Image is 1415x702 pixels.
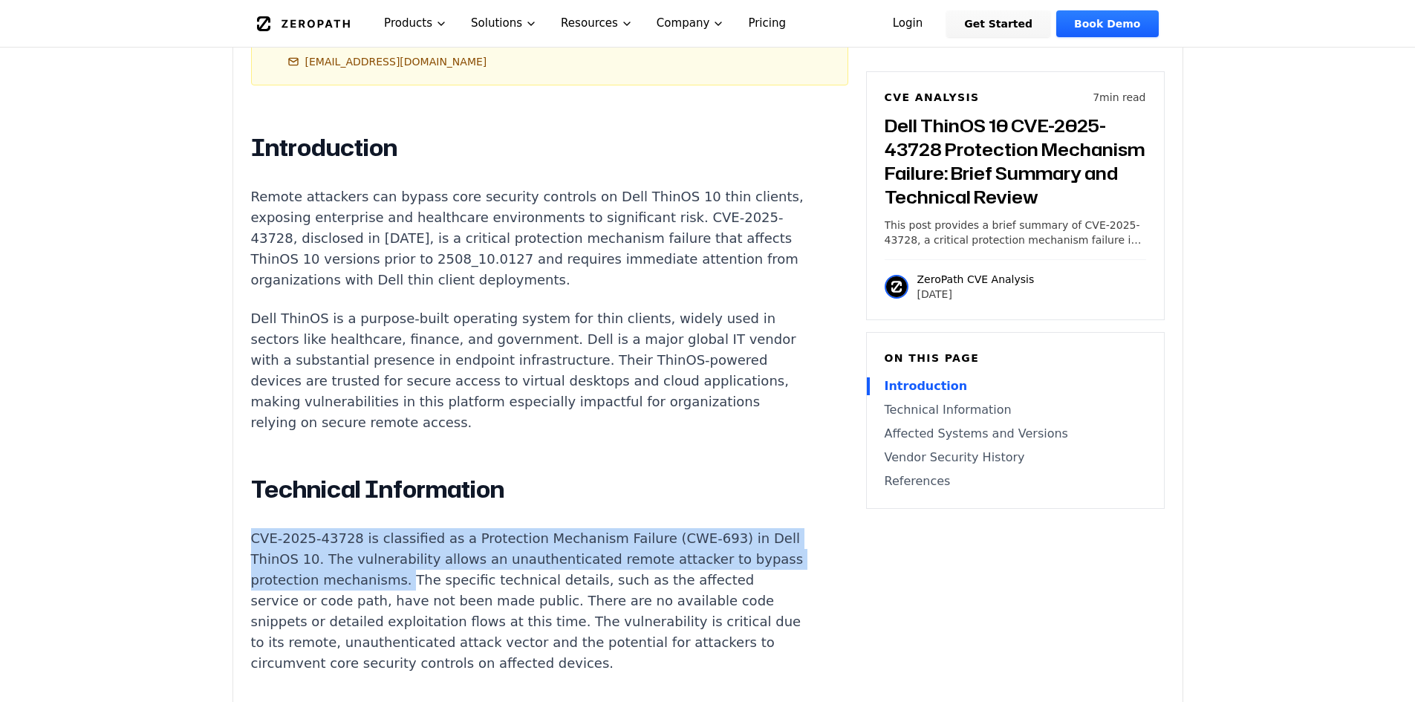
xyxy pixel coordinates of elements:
p: Dell ThinOS is a purpose-built operating system for thin clients, widely used in sectors like hea... [251,308,804,433]
p: CVE-2025-43728 is classified as a Protection Mechanism Failure (CWE-693) in Dell ThinOS 10. The v... [251,528,804,674]
a: Vendor Security History [885,449,1146,467]
a: References [885,472,1146,490]
h3: Dell ThinOS 10 CVE-2025-43728 Protection Mechanism Failure: Brief Summary and Technical Review [885,114,1146,209]
a: Affected Systems and Versions [885,425,1146,443]
a: Get Started [946,10,1050,37]
img: ZeroPath CVE Analysis [885,275,908,299]
a: Book Demo [1056,10,1158,37]
h6: CVE Analysis [885,90,980,105]
p: Remote attackers can bypass core security controls on Dell ThinOS 10 thin clients, exposing enter... [251,186,804,290]
p: ZeroPath CVE Analysis [917,272,1035,287]
h6: On this page [885,351,1146,365]
a: [EMAIL_ADDRESS][DOMAIN_NAME] [287,54,487,69]
p: [DATE] [917,287,1035,302]
a: Technical Information [885,401,1146,419]
a: Introduction [885,377,1146,395]
a: Login [875,10,941,37]
h2: Technical Information [251,475,804,504]
p: 7 min read [1093,90,1145,105]
p: This post provides a brief summary of CVE-2025-43728, a critical protection mechanism failure in ... [885,218,1146,247]
h2: Introduction [251,133,804,163]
